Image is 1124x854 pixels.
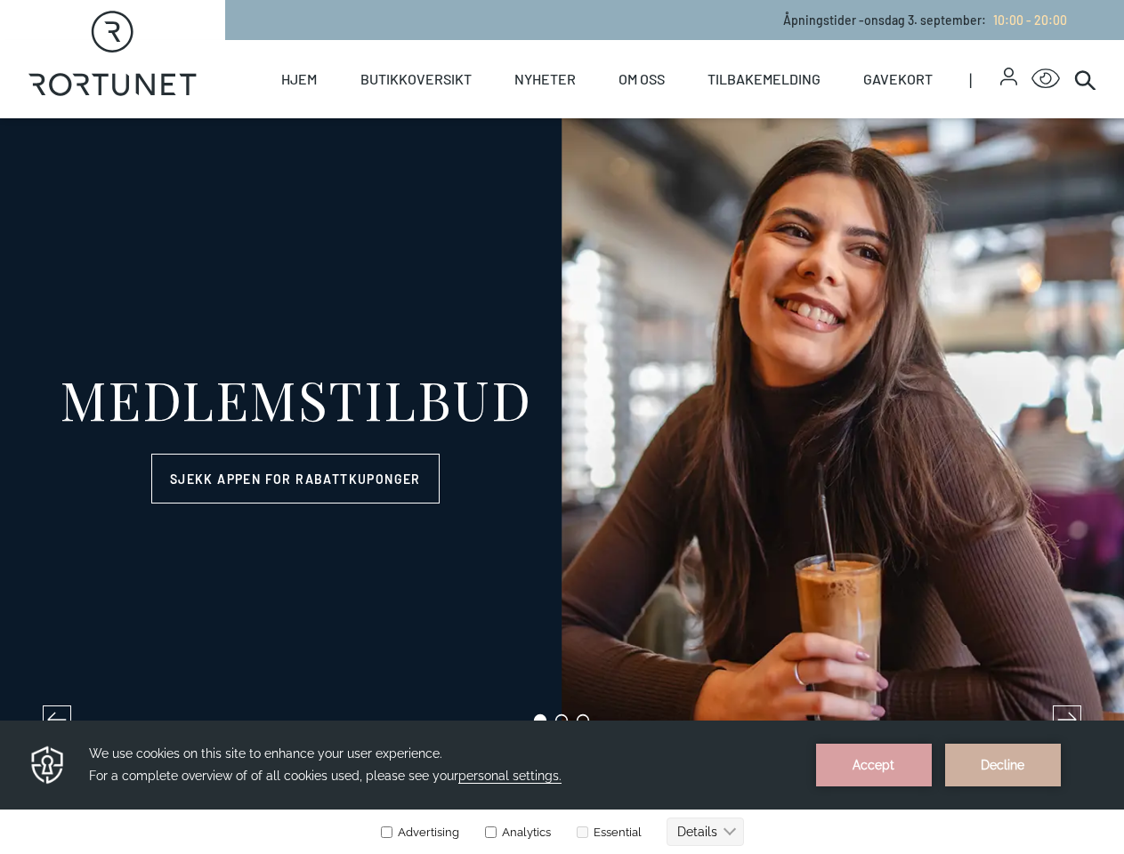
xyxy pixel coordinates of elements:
[945,23,1061,66] button: Decline
[667,97,744,125] button: Details
[281,40,317,118] a: Hjem
[60,372,532,425] div: MEDLEMSTILBUD
[708,40,821,118] a: Tilbakemelding
[381,106,392,117] input: Advertising
[783,11,1067,29] p: Åpningstider - onsdag 3. september :
[360,40,472,118] a: Butikkoversikt
[619,40,665,118] a: Om oss
[481,105,551,118] label: Analytics
[677,104,717,118] text: Details
[573,105,642,118] label: Essential
[993,12,1067,28] span: 10:00 - 20:00
[151,454,440,504] a: Sjekk appen for rabattkuponger
[485,106,497,117] input: Analytics
[577,106,588,117] input: Essential
[1031,65,1060,93] button: Open Accessibility Menu
[514,40,576,118] a: Nyheter
[28,23,67,66] img: Privacy reminder
[816,23,932,66] button: Accept
[380,105,459,118] label: Advertising
[458,48,562,63] span: personal settings.
[89,22,794,67] h3: We use cookies on this site to enhance your user experience. For a complete overview of of all co...
[986,12,1067,28] a: 10:00 - 20:00
[969,40,1000,118] span: |
[863,40,933,118] a: Gavekort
